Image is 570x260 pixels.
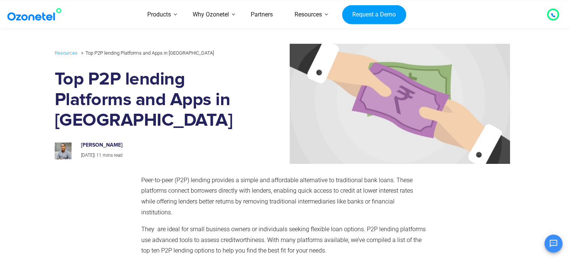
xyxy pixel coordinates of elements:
[136,1,182,28] a: Products
[545,235,563,253] button: Open chat
[96,153,102,158] span: 11
[55,69,247,131] h1: Top P2P lending Platforms and Apps in [GEOGRAPHIC_DATA]
[141,226,426,254] span: They are ideal for small business owners or individuals seeking flexible loan options. P2P lendin...
[81,142,239,149] h6: [PERSON_NAME]
[103,153,123,158] span: mins read
[55,49,78,57] a: Resources
[81,152,239,160] p: |
[81,153,94,158] span: [DATE]
[284,1,333,28] a: Resources
[141,177,413,216] span: Peer-to-peer (P2P) lending provides a simple and affordable alternative to traditional bank loans...
[55,143,72,159] img: prashanth-kancherla_avatar-200x200.jpeg
[182,1,240,28] a: Why Ozonetel
[240,1,284,28] a: Partners
[252,44,510,163] img: peer-to-peer lending platforms
[342,5,406,24] a: Request a Demo
[79,48,214,58] li: Top P2P lending Platforms and Apps in [GEOGRAPHIC_DATA]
